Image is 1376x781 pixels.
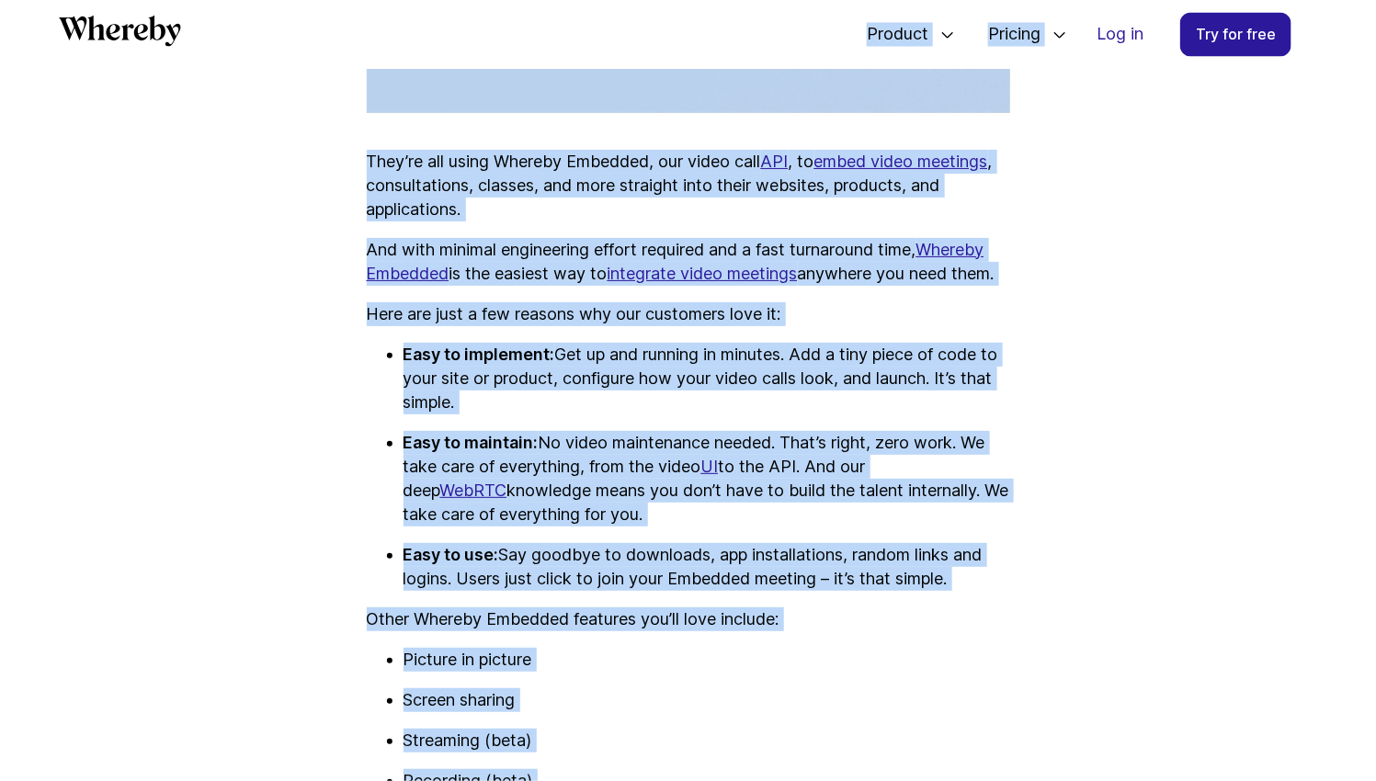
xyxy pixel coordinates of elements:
[59,16,181,47] svg: Whereby
[367,150,1010,221] p: They’re all using Whereby Embedded, our video call , to , consultations, classes, and more straig...
[440,481,507,500] a: WebRTC
[404,545,499,564] strong: Easy to use:
[1082,14,1158,56] a: Log in
[848,5,933,65] span: Product
[761,152,789,171] a: API
[404,729,1010,753] p: Streaming (beta)
[404,431,1010,526] p: No video maintenance needed. That’s right, zero work. We take care of everything, from the video ...
[701,457,719,476] a: UI
[970,5,1045,65] span: Pricing
[404,543,1010,591] p: Say goodbye to downloads, app installations, random links and logins. Users just click to join yo...
[814,152,988,171] a: embed video meetings
[1180,13,1291,57] a: Try for free
[367,240,984,283] a: Whereby Embedded
[404,688,1010,712] p: Screen sharing
[404,345,555,364] strong: Easy to implement:
[404,343,1010,414] p: Get up and running in minutes. Add a tiny piece of code to your site or product, configure how yo...
[367,238,1010,286] p: And with minimal engineering effort required and a fast turnaround time, is the easiest way to an...
[367,302,1010,326] p: Here are just a few reasons why our customers love it:
[608,264,798,283] a: integrate video meetings
[404,433,539,452] strong: Easy to maintain:
[367,607,1010,631] p: Other Whereby Embedded features you’ll love include:
[404,648,1010,672] p: Picture in picture
[59,16,181,53] a: Whereby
